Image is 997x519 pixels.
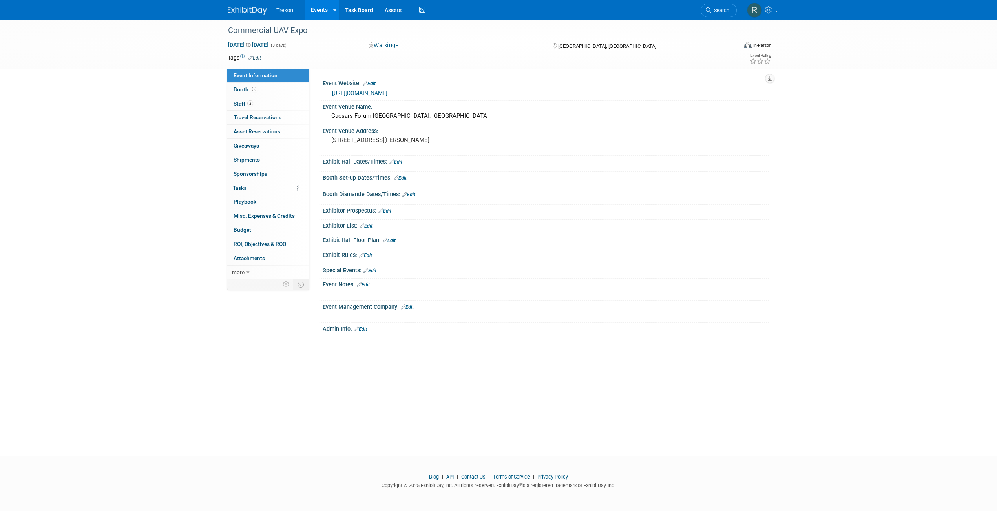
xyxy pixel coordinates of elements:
div: Event Notes: [323,279,769,289]
a: Edit [357,282,370,288]
a: Edit [378,208,391,214]
a: Edit [363,268,376,273]
a: Privacy Policy [537,474,568,480]
td: Toggle Event Tabs [293,279,309,290]
a: Sponsorships [227,167,309,181]
div: Exhibitor List: [323,220,769,230]
span: to [245,42,252,48]
a: Booth [227,83,309,97]
img: Ryan Flores [747,3,762,18]
span: Event Information [234,72,278,78]
span: Sponsorships [234,171,267,177]
a: API [446,474,454,480]
a: Edit [394,175,407,181]
div: Event Venue Name: [323,101,769,111]
div: Event Website: [323,77,769,87]
a: Edit [360,223,373,229]
span: Trexon [276,7,293,13]
span: ROI, Objectives & ROO [234,241,286,247]
div: Exhibitor Prospectus: [323,205,769,215]
div: Special Events: [323,264,769,275]
img: Format-Inperson.png [744,42,752,48]
a: Edit [401,304,414,310]
div: Event Venue Address: [323,125,769,135]
div: In-Person [753,42,771,48]
a: Misc. Expenses & Credits [227,209,309,223]
span: Staff [234,100,253,107]
span: Search [711,7,729,13]
a: Staff2 [227,97,309,111]
span: Asset Reservations [234,128,280,135]
a: Tasks [227,181,309,195]
a: Event Information [227,69,309,82]
img: ExhibitDay [228,7,267,15]
span: Tasks [233,185,247,191]
a: Edit [389,159,402,165]
span: more [232,269,245,275]
a: Budget [227,223,309,237]
sup: ® [519,482,522,486]
div: Commercial UAV Expo [225,24,725,38]
a: more [227,266,309,279]
a: Edit [383,238,396,243]
a: ROI, Objectives & ROO [227,237,309,251]
pre: [STREET_ADDRESS][PERSON_NAME] [331,137,500,144]
a: Giveaways [227,139,309,153]
span: Travel Reservations [234,114,281,120]
a: Shipments [227,153,309,167]
span: Giveaways [234,142,259,149]
span: Booth [234,86,258,93]
div: Caesars Forum [GEOGRAPHIC_DATA], [GEOGRAPHIC_DATA] [329,110,763,122]
span: | [440,474,445,480]
a: Travel Reservations [227,111,309,124]
span: Budget [234,227,251,233]
div: Event Management Company: [323,301,769,311]
a: Attachments [227,251,309,265]
a: [URL][DOMAIN_NAME] [332,90,387,96]
div: Admin Info: [323,323,769,333]
span: [GEOGRAPHIC_DATA], [GEOGRAPHIC_DATA] [558,43,656,49]
span: (3 days) [270,43,287,48]
span: Misc. Expenses & Credits [234,213,295,219]
span: Attachments [234,255,265,261]
td: Tags [228,54,261,62]
span: Playbook [234,198,256,205]
div: Event Format [690,41,771,53]
span: [DATE] [DATE] [228,41,269,48]
div: Booth Dismantle Dates/Times: [323,188,769,198]
a: Terms of Service [493,474,530,480]
span: Booth not reserved yet [250,86,258,92]
span: | [531,474,536,480]
a: Edit [248,55,261,61]
a: Playbook [227,195,309,209]
span: | [487,474,492,480]
div: Event Rating [750,54,771,58]
a: Search [701,4,737,17]
div: Booth Set-up Dates/Times: [323,172,769,182]
div: Exhibit Hall Dates/Times: [323,156,769,166]
td: Personalize Event Tab Strip [279,279,293,290]
a: Contact Us [461,474,486,480]
a: Edit [354,326,367,332]
a: Edit [402,192,415,197]
span: Shipments [234,157,260,163]
span: | [455,474,460,480]
a: Asset Reservations [227,125,309,138]
button: Walking [367,41,402,49]
span: 2 [247,100,253,106]
div: Exhibit Rules: [323,249,769,259]
a: Edit [359,253,372,258]
a: Edit [363,81,376,86]
div: Exhibit Hall Floor Plan: [323,234,769,244]
a: Blog [429,474,439,480]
